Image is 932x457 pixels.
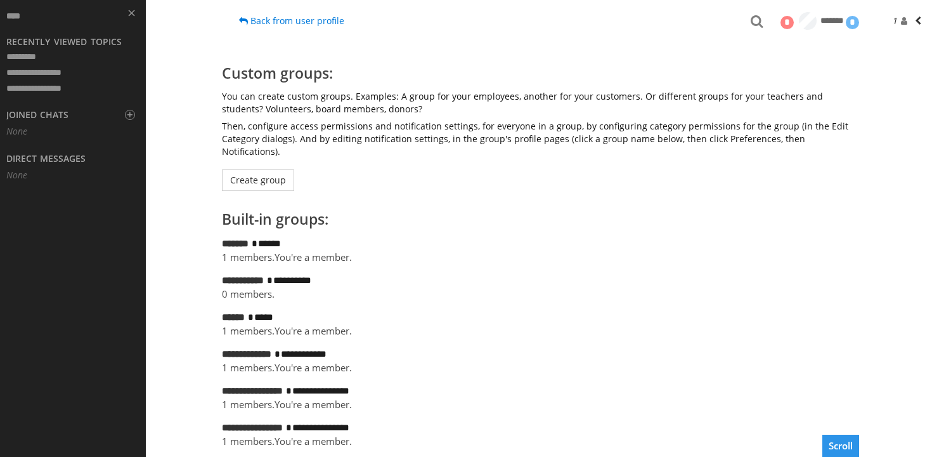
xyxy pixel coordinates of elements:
span: You're a member. [275,361,352,374]
span: 0 members. [222,288,275,300]
span: You're a member. [275,251,352,263]
h3: Recently viewed topics [6,37,122,46]
span: 1 [893,15,910,27]
span: 1 members. [222,435,275,447]
span: 1 members. [222,398,275,411]
h3: Joined Chats [6,110,68,119]
i: None [6,125,27,137]
button: Create group [222,169,294,191]
button: + [125,110,135,120]
span: 1 members. [222,324,275,337]
h3: Custom groups: [222,66,859,81]
a: Back from user profile [231,10,352,32]
span: You're a member. [275,324,352,337]
span: You're a member. [275,398,352,411]
p: Then, configure access permissions and notification settings, for everyone in a group, by configu... [222,120,859,158]
h3: Built-in groups: [222,212,859,227]
i: None [6,169,27,181]
span: 1 members. [222,251,275,263]
span: You're a member. [275,435,352,447]
span: 1 members. [222,361,275,374]
button: Scroll [822,435,859,457]
h3: Direct Messages [6,154,86,163]
p: You can create custom groups. Examples: A group for your employees, another for your customers. O... [222,90,859,116]
button: 1 [884,7,932,33]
